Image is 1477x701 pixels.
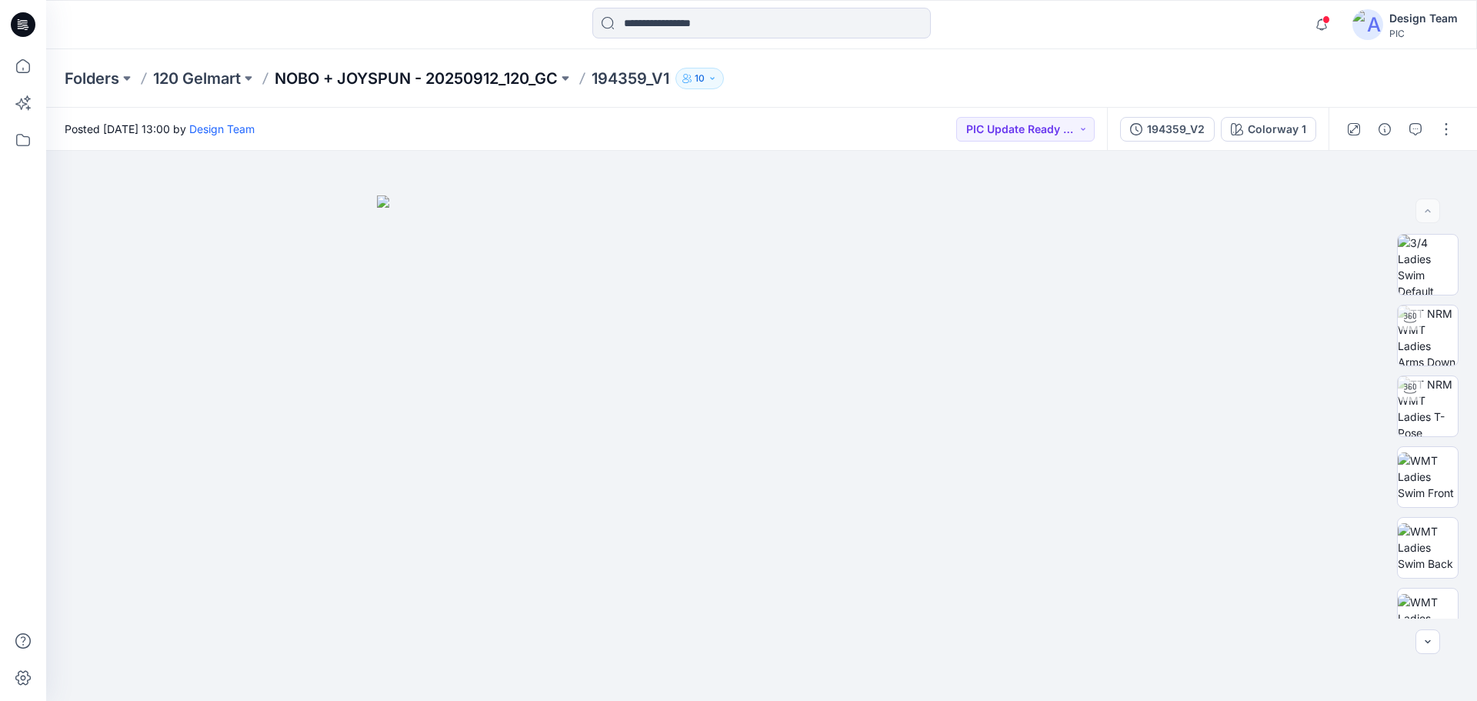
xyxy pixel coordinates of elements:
[1398,376,1458,436] img: TT NRM WMT Ladies T-Pose
[1398,235,1458,295] img: 3/4 Ladies Swim Default
[189,122,255,135] a: Design Team
[1372,117,1397,142] button: Details
[675,68,724,89] button: 10
[65,121,255,137] span: Posted [DATE] 13:00 by
[1248,121,1306,138] div: Colorway 1
[1398,594,1458,643] img: WMT Ladies Swim Left
[275,68,558,89] a: NOBO + JOYSPUN - 20250912_120_GC
[1352,9,1383,40] img: avatar
[1389,28,1458,39] div: PIC
[592,68,669,89] p: 194359_V1
[1389,9,1458,28] div: Design Team
[1221,117,1316,142] button: Colorway 1
[1398,305,1458,366] img: TT NRM WMT Ladies Arms Down
[65,68,119,89] a: Folders
[153,68,241,89] a: 120 Gelmart
[1398,452,1458,501] img: WMT Ladies Swim Front
[695,70,705,87] p: 10
[1120,117,1215,142] button: 194359_V2
[1147,121,1205,138] div: 194359_V2
[1398,523,1458,572] img: WMT Ladies Swim Back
